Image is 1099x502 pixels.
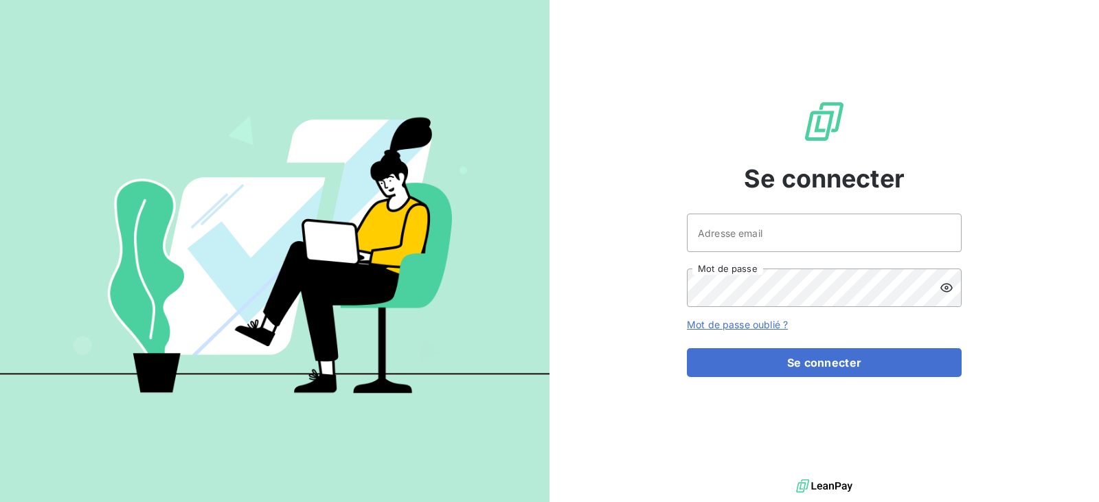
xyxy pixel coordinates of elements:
[687,319,788,330] a: Mot de passe oublié ?
[802,100,846,144] img: Logo LeanPay
[796,476,852,497] img: logo
[744,160,905,197] span: Se connecter
[687,214,962,252] input: placeholder
[687,348,962,377] button: Se connecter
